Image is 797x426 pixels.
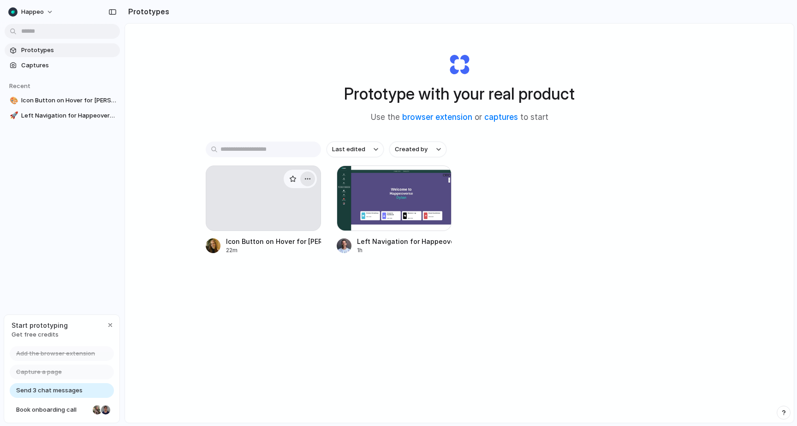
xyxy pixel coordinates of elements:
span: Add the browser extension [16,349,95,358]
span: Capture a page [16,367,62,377]
a: Book onboarding call [10,402,114,417]
div: 🎨 [10,95,16,106]
span: Book onboarding call [16,405,89,414]
a: 🎨Icon Button on Hover for [PERSON_NAME] [5,94,120,107]
a: 🚀Left Navigation for Happeoverse Home [5,109,120,123]
span: Captures [21,61,116,70]
button: Last edited [327,142,384,157]
a: captures [484,112,518,122]
span: Use the or to start [371,112,548,124]
span: Last edited [332,145,365,154]
button: 🎨 [8,96,18,105]
div: Icon Button on Hover for [PERSON_NAME] [226,237,321,246]
span: Start prototyping [12,320,68,330]
span: Send 3 chat messages [16,386,83,395]
span: Created by [395,145,428,154]
span: Left Navigation for Happeoverse Home [21,111,116,120]
button: Happeo [5,5,58,19]
h2: Prototypes [125,6,169,17]
span: Happeo [21,7,44,17]
div: 1h [357,246,452,254]
a: Left Navigation for Happeoverse HomeLeft Navigation for Happeoverse Home1h [337,166,452,254]
a: Icon Button on Hover for [PERSON_NAME]22m [206,166,321,254]
a: Captures [5,59,120,72]
div: Nicole Kubica [92,404,103,415]
span: Recent [9,82,30,89]
a: Prototypes [5,43,120,57]
div: Christian Iacullo [100,404,111,415]
span: Prototypes [21,46,116,55]
h1: Prototype with your real product [344,82,575,106]
a: browser extension [402,112,472,122]
button: 🚀 [8,111,18,120]
div: Left Navigation for Happeoverse Home [357,237,452,246]
button: Created by [389,142,446,157]
span: Icon Button on Hover for [PERSON_NAME] [21,96,116,105]
div: 22m [226,246,321,254]
div: 🚀 [10,110,16,121]
span: Get free credits [12,330,68,339]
